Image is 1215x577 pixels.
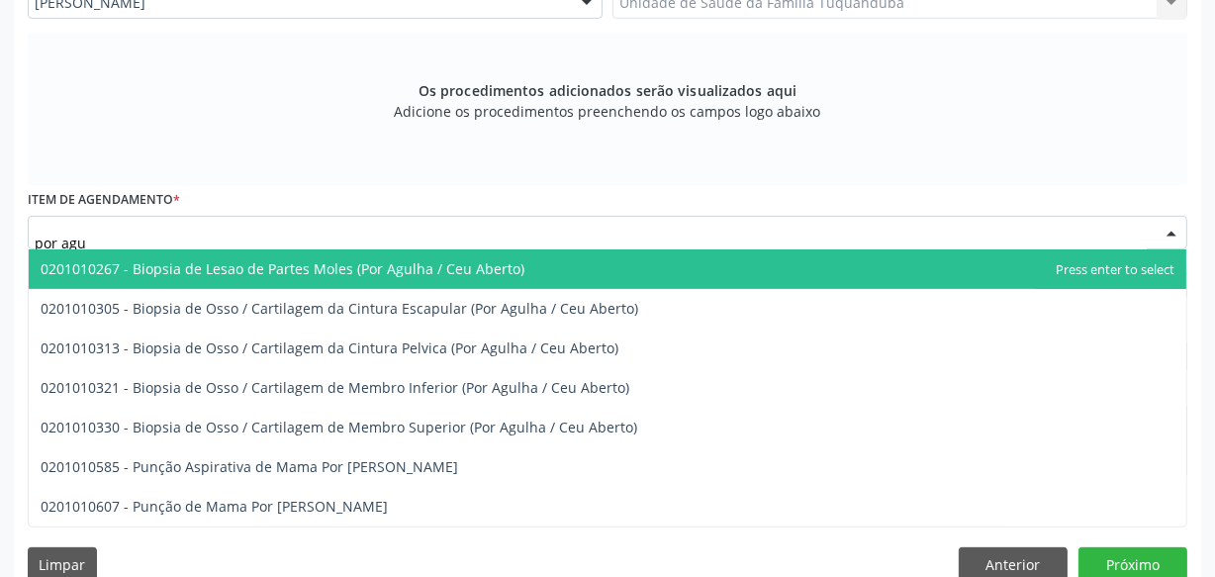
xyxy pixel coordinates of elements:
[41,259,524,278] span: 0201010267 - Biopsia de Lesao de Partes Moles (Por Agulha / Ceu Aberto)
[419,80,796,101] span: Os procedimentos adicionados serão visualizados aqui
[395,101,821,122] span: Adicione os procedimentos preenchendo os campos logo abaixo
[28,185,180,216] label: Item de agendamento
[41,457,458,476] span: 0201010585 - Punção Aspirativa de Mama Por [PERSON_NAME]
[35,223,1147,262] input: Buscar por procedimento
[41,299,638,318] span: 0201010305 - Biopsia de Osso / Cartilagem da Cintura Escapular (Por Agulha / Ceu Aberto)
[41,378,629,397] span: 0201010321 - Biopsia de Osso / Cartilagem de Membro Inferior (Por Agulha / Ceu Aberto)
[41,338,618,357] span: 0201010313 - Biopsia de Osso / Cartilagem da Cintura Pelvica (Por Agulha / Ceu Aberto)
[41,418,637,436] span: 0201010330 - Biopsia de Osso / Cartilagem de Membro Superior (Por Agulha / Ceu Aberto)
[41,497,388,516] span: 0201010607 - Punção de Mama Por [PERSON_NAME]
